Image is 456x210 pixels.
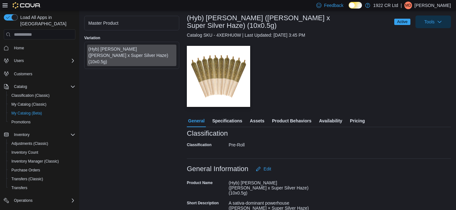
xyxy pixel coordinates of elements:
span: My Catalog (Classic) [11,102,47,107]
img: Image for (Hyb) Jack Haze (Jack Herer x Super Silver Haze) (10x0.5g) [187,46,250,107]
span: Transfers [9,184,75,192]
p: [PERSON_NAME] [415,2,451,9]
span: Transfers [11,185,27,190]
span: Inventory Manager (Classic) [9,157,75,165]
h3: Classification [187,130,228,137]
span: Home [11,44,75,52]
span: Home [14,46,24,51]
a: Inventory Manager (Classic) [9,157,61,165]
button: My Catalog (Classic) [6,100,78,109]
span: Inventory Count [9,149,75,156]
h3: (Hyb) [PERSON_NAME] ([PERSON_NAME] x Super Silver Haze) (10x0.5g) [187,14,388,29]
label: Classification [187,142,212,147]
button: My Catalog (Beta) [6,109,78,118]
span: Classification (Classic) [9,92,75,99]
span: Purchase Orders [9,166,75,174]
span: Pricing [350,114,365,127]
img: Cova [13,2,41,9]
span: Adjustments (Classic) [9,140,75,147]
span: Specifications [212,114,242,127]
button: Inventory Manager (Classic) [6,157,78,166]
button: Inventory [1,130,78,139]
label: Variation [84,35,100,40]
button: Classification (Classic) [6,91,78,100]
span: Tools [424,19,435,25]
div: Catalog SKU - 4XERHU0W | Last Updated: [DATE] 3:45 PM [187,32,451,38]
span: Active [397,19,408,25]
button: Inventory Count [6,148,78,157]
span: Customers [14,71,32,77]
label: Product Name [187,180,212,185]
span: Inventory [14,132,29,137]
span: Availability [319,114,342,127]
div: (Hyb) [PERSON_NAME] ([PERSON_NAME] x Super Silver Haze) (10x0.5g) [229,178,313,195]
span: Transfers (Classic) [11,176,43,182]
span: Edit [263,166,271,172]
span: Promotions [11,120,31,125]
span: Users [14,58,24,63]
button: Customers [1,69,78,78]
a: Customers [11,70,35,78]
h3: General Information [187,165,248,173]
div: Master Product [88,20,175,26]
span: General [188,114,205,127]
button: Purchase Orders [6,166,78,175]
label: Short Description [187,201,219,206]
span: Active [394,19,410,25]
span: Feedback [324,2,343,9]
button: Transfers (Classic) [6,175,78,183]
button: Users [11,57,26,65]
span: My Catalog (Beta) [9,109,75,117]
a: My Catalog (Beta) [9,109,45,117]
span: My Catalog (Classic) [9,101,75,108]
button: Operations [1,196,78,205]
button: Transfers [6,183,78,192]
span: Assets [250,114,264,127]
span: Operations [14,198,33,203]
button: Catalog [11,83,29,90]
a: Classification (Classic) [9,92,52,99]
span: Inventory Count [11,150,38,155]
p: | [401,2,402,9]
div: Mike Dunn [404,2,412,9]
div: Pre-Roll [229,140,313,147]
span: Customers [11,70,75,77]
span: Purchase Orders [11,168,40,173]
a: Home [11,44,27,52]
span: MD [405,2,411,9]
input: Dark Mode [349,2,362,9]
a: Purchase Orders [9,166,43,174]
button: Home [1,43,78,52]
a: Adjustments (Classic) [9,140,51,147]
button: Operations [11,197,35,204]
span: Catalog [14,84,27,89]
span: Inventory Manager (Classic) [11,159,59,164]
span: Users [11,57,75,65]
span: My Catalog (Beta) [11,111,42,116]
span: Load All Apps in [GEOGRAPHIC_DATA] [18,14,75,27]
button: Catalog [1,82,78,91]
a: My Catalog (Classic) [9,101,49,108]
a: Transfers [9,184,30,192]
button: Edit [253,163,274,175]
a: Transfers (Classic) [9,175,46,183]
div: (Hyb) [PERSON_NAME] ([PERSON_NAME] x Super Silver Haze) (10x0.5g) [88,46,175,65]
span: Transfers (Classic) [9,175,75,183]
button: Promotions [6,118,78,127]
span: Inventory [11,131,75,139]
span: Classification (Classic) [11,93,50,98]
span: Adjustments (Classic) [11,141,48,146]
button: Users [1,56,78,65]
span: Catalog [11,83,75,90]
button: Inventory [11,131,32,139]
button: Adjustments (Classic) [6,139,78,148]
span: Operations [11,197,75,204]
a: Promotions [9,118,33,126]
p: 1922 CR Ltd [373,2,398,9]
button: Tools [415,15,451,28]
span: Product Behaviors [272,114,311,127]
span: Promotions [9,118,75,126]
a: Inventory Count [9,149,41,156]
